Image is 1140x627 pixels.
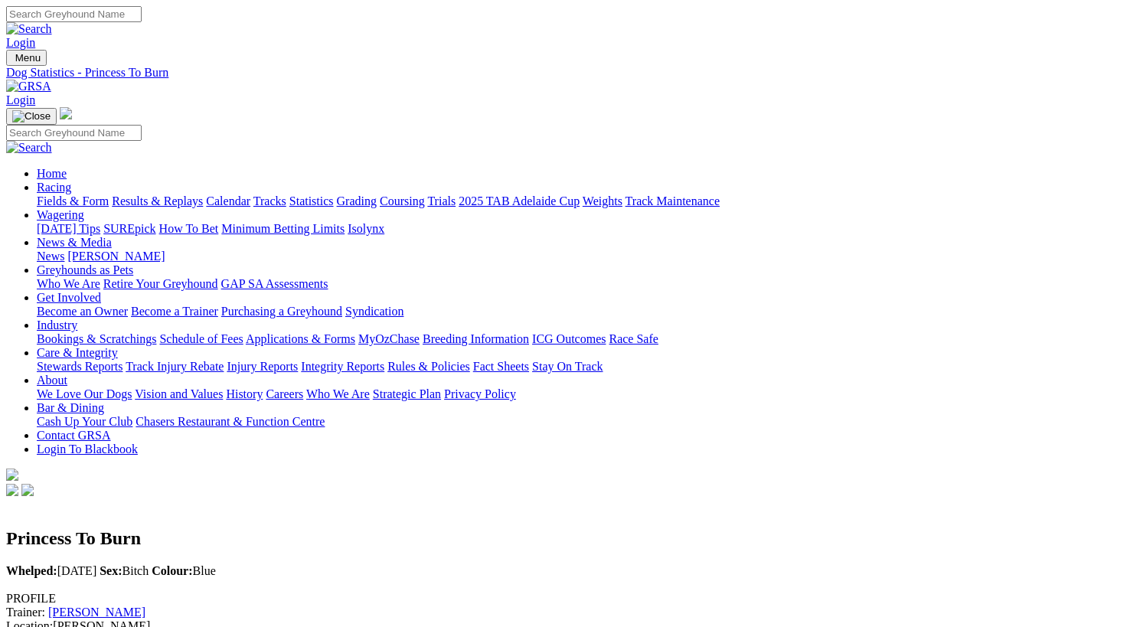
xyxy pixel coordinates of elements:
a: GAP SA Assessments [221,277,328,290]
span: Menu [15,52,41,64]
a: Isolynx [348,222,384,235]
div: Racing [37,194,1134,208]
div: Greyhounds as Pets [37,277,1134,291]
a: Get Involved [37,291,101,304]
a: Bookings & Scratchings [37,332,156,345]
img: Search [6,141,52,155]
a: Become an Owner [37,305,128,318]
div: Get Involved [37,305,1134,318]
span: [DATE] [6,564,96,577]
a: Race Safe [609,332,658,345]
a: Care & Integrity [37,346,118,359]
img: twitter.svg [21,484,34,496]
a: Chasers Restaurant & Function Centre [136,415,325,428]
a: Wagering [37,208,84,221]
a: Applications & Forms [246,332,355,345]
a: About [37,374,67,387]
a: Trials [427,194,456,207]
a: Bar & Dining [37,401,104,414]
a: Tracks [253,194,286,207]
a: Home [37,167,67,180]
a: Track Maintenance [626,194,720,207]
a: Contact GRSA [37,429,110,442]
div: Wagering [37,222,1134,236]
a: Purchasing a Greyhound [221,305,342,318]
a: Results & Replays [112,194,203,207]
a: Calendar [206,194,250,207]
a: SUREpick [103,222,155,235]
a: Weights [583,194,622,207]
a: News & Media [37,236,112,249]
a: Become a Trainer [131,305,218,318]
b: Whelped: [6,564,57,577]
div: Industry [37,332,1134,346]
input: Search [6,6,142,22]
a: Schedule of Fees [159,332,243,345]
a: Syndication [345,305,403,318]
img: Search [6,22,52,36]
img: Close [12,110,51,122]
a: Careers [266,387,303,400]
a: Fact Sheets [473,360,529,373]
button: Toggle navigation [6,108,57,125]
div: About [37,387,1134,401]
b: Colour: [152,564,192,577]
a: Minimum Betting Limits [221,222,345,235]
a: [PERSON_NAME] [67,250,165,263]
a: [DATE] Tips [37,222,100,235]
span: Bitch [100,564,149,577]
a: Stewards Reports [37,360,122,373]
img: logo-grsa-white.png [60,107,72,119]
a: 2025 TAB Adelaide Cup [459,194,580,207]
a: Breeding Information [423,332,529,345]
a: ICG Outcomes [532,332,606,345]
a: Grading [337,194,377,207]
a: Login To Blackbook [37,442,138,456]
span: Blue [152,564,216,577]
img: logo-grsa-white.png [6,469,18,481]
div: Care & Integrity [37,360,1134,374]
a: Who We Are [37,277,100,290]
a: [PERSON_NAME] [48,606,145,619]
a: Integrity Reports [301,360,384,373]
a: Retire Your Greyhound [103,277,218,290]
a: News [37,250,64,263]
a: Track Injury Rebate [126,360,224,373]
a: Greyhounds as Pets [37,263,133,276]
a: History [226,387,263,400]
a: Coursing [380,194,425,207]
a: Industry [37,318,77,331]
a: Cash Up Your Club [37,415,132,428]
a: Privacy Policy [444,387,516,400]
a: Login [6,93,35,106]
a: We Love Our Dogs [37,387,132,400]
img: facebook.svg [6,484,18,496]
a: Stay On Track [532,360,603,373]
a: Fields & Form [37,194,109,207]
a: Racing [37,181,71,194]
a: Vision and Values [135,387,223,400]
a: Strategic Plan [373,387,441,400]
div: Bar & Dining [37,415,1134,429]
h2: Princess To Burn [6,528,1134,549]
input: Search [6,125,142,141]
a: Who We Are [306,387,370,400]
a: Statistics [289,194,334,207]
a: MyOzChase [358,332,420,345]
div: News & Media [37,250,1134,263]
a: How To Bet [159,222,219,235]
a: Dog Statistics - Princess To Burn [6,66,1134,80]
b: Sex: [100,564,122,577]
button: Toggle navigation [6,50,47,66]
div: PROFILE [6,592,1134,606]
a: Injury Reports [227,360,298,373]
a: Rules & Policies [387,360,470,373]
img: GRSA [6,80,51,93]
span: Trainer: [6,606,45,619]
a: Login [6,36,35,49]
